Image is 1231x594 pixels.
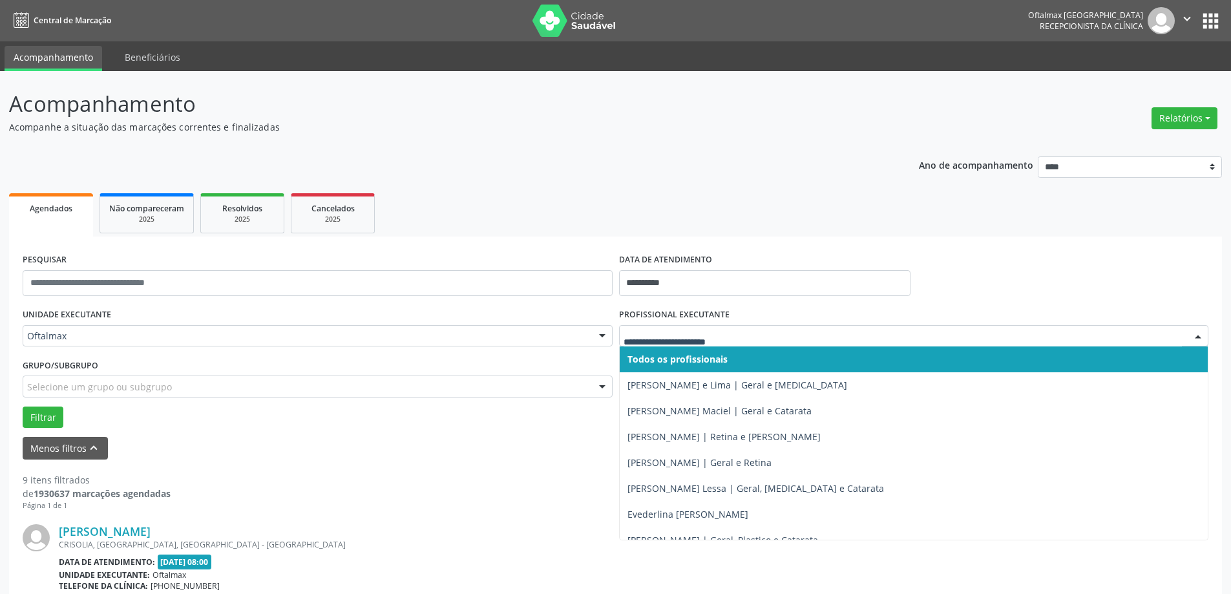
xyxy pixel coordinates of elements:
span: Resolvidos [222,203,262,214]
button: Relatórios [1152,107,1217,129]
span: Recepcionista da clínica [1040,21,1143,32]
span: Central de Marcação [34,15,111,26]
button:  [1175,7,1199,34]
span: [PERSON_NAME] | Geral e Retina [627,456,772,469]
span: Oftalmax [153,569,186,580]
span: Evederlina [PERSON_NAME] [627,508,748,520]
button: Filtrar [23,407,63,429]
img: img [23,524,50,551]
button: Menos filtroskeyboard_arrow_up [23,437,108,460]
div: de [23,487,171,500]
p: Acompanhamento [9,88,858,120]
img: img [1148,7,1175,34]
span: Selecione um grupo ou subgrupo [27,380,172,394]
a: [PERSON_NAME] [59,524,151,538]
span: Oftalmax [27,330,586,343]
div: 9 itens filtrados [23,473,171,487]
span: [PERSON_NAME] | Retina e [PERSON_NAME] [627,430,821,443]
label: PROFISSIONAL EXECUTANTE [619,305,730,325]
b: Telefone da clínica: [59,580,148,591]
div: 2025 [210,215,275,224]
label: PESQUISAR [23,250,67,270]
div: Página 1 de 1 [23,500,171,511]
span: Agendados [30,203,72,214]
i:  [1180,12,1194,26]
button: apps [1199,10,1222,32]
div: Oftalmax [GEOGRAPHIC_DATA] [1028,10,1143,21]
label: DATA DE ATENDIMENTO [619,250,712,270]
strong: 1930637 marcações agendadas [34,487,171,500]
a: Beneficiários [116,46,189,69]
span: Todos os profissionais [627,353,728,365]
div: 2025 [109,215,184,224]
span: [DATE] 08:00 [158,555,212,569]
p: Ano de acompanhamento [919,156,1033,173]
div: 2025 [300,215,365,224]
span: [PERSON_NAME] | Geral, Plastico e Catarata [627,534,818,546]
span: Não compareceram [109,203,184,214]
span: [PERSON_NAME] e Lima | Geral e [MEDICAL_DATA] [627,379,847,391]
label: UNIDADE EXECUTANTE [23,305,111,325]
span: [PHONE_NUMBER] [151,580,220,591]
p: Acompanhe a situação das marcações correntes e finalizadas [9,120,858,134]
div: CRISOLIA, [GEOGRAPHIC_DATA], [GEOGRAPHIC_DATA] - [GEOGRAPHIC_DATA] [59,539,1015,550]
b: Unidade executante: [59,569,150,580]
span: [PERSON_NAME] Lessa | Geral, [MEDICAL_DATA] e Catarata [627,482,884,494]
span: Cancelados [311,203,355,214]
span: [PERSON_NAME] Maciel | Geral e Catarata [627,405,812,417]
b: Data de atendimento: [59,557,155,567]
label: Grupo/Subgrupo [23,355,98,376]
a: Acompanhamento [5,46,102,71]
a: Central de Marcação [9,10,111,31]
i: keyboard_arrow_up [87,441,101,455]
